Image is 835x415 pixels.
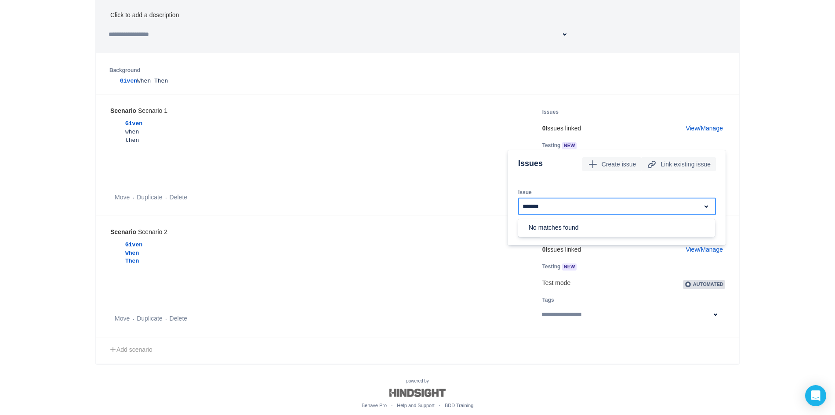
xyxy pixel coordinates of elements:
[686,245,723,254] a: View/Manage
[602,157,636,171] span: Create issue
[88,378,747,410] div: powered by
[137,78,168,84] span: When Then
[686,124,723,133] a: View/Manage
[125,258,139,264] span: Then
[137,315,162,322] a: Duplicate
[542,296,689,304] h5: Tags
[120,78,137,84] span: Given
[110,12,179,18] div: Click to add a description
[96,337,739,364] a: Add scenario
[646,159,657,170] span: link icon
[540,224,570,238] button: Cancel
[125,129,139,135] span: when
[109,67,140,74] label: Background
[125,137,139,144] span: then
[518,189,532,195] span: Issue
[125,120,142,127] span: Given
[110,229,167,235] div: Scenario 2
[110,228,136,235] b: Scenario
[805,385,826,406] div: Open Intercom Messenger
[641,157,716,171] button: Link existing issue
[115,194,130,201] a: Move
[562,264,577,269] span: NEW
[685,281,692,288] img: AgwABIgr006M16MAAAAASUVORK5CYII=
[115,315,130,322] a: Move
[170,194,187,201] a: Delete
[445,403,473,408] a: BDD Training
[588,159,598,170] span: add icon
[542,262,689,271] h5: Testing
[542,246,546,253] b: 0
[683,279,725,286] a: Automated
[542,245,725,254] p: Issues linked
[661,157,711,171] span: Link existing issue
[693,281,723,287] span: Automated
[110,107,136,114] b: Scenario
[125,242,142,248] span: Given
[542,141,689,150] h5: Testing
[137,194,162,201] a: Duplicate
[110,108,167,114] div: Secnario 1
[542,279,725,288] div: Test mode
[542,124,725,133] p: Issues linked
[542,108,689,116] h5: Issues
[125,250,139,256] span: When
[397,403,435,408] a: Help and Support
[362,403,387,408] a: Behave Pro
[518,157,558,170] h3: Issues
[562,143,577,148] span: NEW
[542,125,546,132] b: 0
[109,346,116,353] span: add icon
[582,157,642,171] button: Create issue
[518,221,715,235] div: No matches found
[170,315,187,322] a: Delete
